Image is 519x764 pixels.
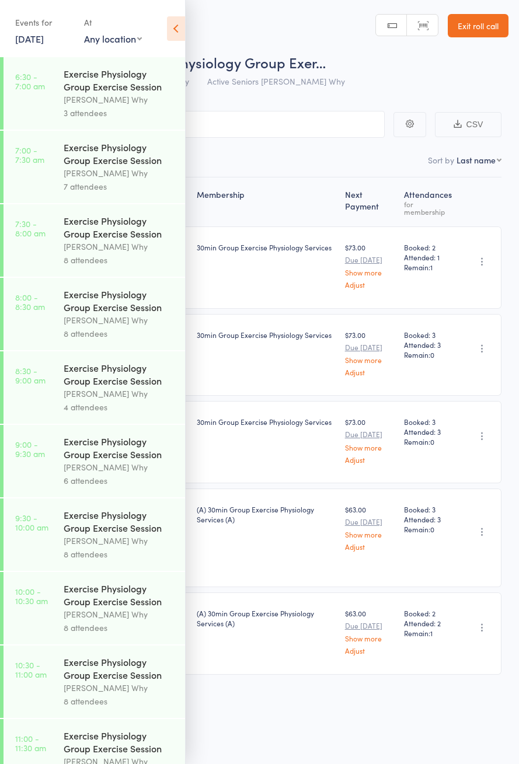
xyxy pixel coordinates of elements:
[404,524,454,534] span: Remain:
[64,508,175,534] div: Exercise Physiology Group Exercise Session
[64,67,175,93] div: Exercise Physiology Group Exercise Session
[207,75,345,87] span: Active Seniors [PERSON_NAME] Why
[15,660,47,679] time: 10:30 - 11:00 am
[64,461,175,474] div: [PERSON_NAME] Why
[84,13,142,32] div: At
[64,695,175,708] div: 8 attendees
[399,183,459,221] div: Atten­dances
[18,111,385,138] input: Search by name
[4,204,185,277] a: 7:30 -8:00 amExercise Physiology Group Exercise Session[PERSON_NAME] Why8 attendees
[64,729,175,755] div: Exercise Physiology Group Exercise Session
[404,427,454,437] span: Attended: 3
[428,154,454,166] label: Sort by
[64,141,175,166] div: Exercise Physiology Group Exercise Session
[404,417,454,427] span: Booked: 3
[64,534,175,547] div: [PERSON_NAME] Why
[404,252,454,262] span: Attended: 1
[435,112,501,137] button: CSV
[15,292,45,311] time: 8:00 - 8:30 am
[64,313,175,327] div: [PERSON_NAME] Why
[15,439,45,458] time: 9:00 - 9:30 am
[404,200,454,215] div: for membership
[15,219,46,238] time: 7:30 - 8:00 am
[64,547,175,561] div: 8 attendees
[64,361,175,387] div: Exercise Physiology Group Exercise Session
[192,183,340,221] div: Membership
[404,262,454,272] span: Remain:
[430,437,434,446] span: 0
[197,417,336,427] div: 30min Group Exercise Physiology Services
[197,504,336,524] div: (A) 30min Group Exercise Physiology Services (A)
[345,256,395,264] small: Due [DATE]
[340,183,400,221] div: Next Payment
[4,57,185,130] a: 6:30 -7:00 amExercise Physiology Group Exercise Session[PERSON_NAME] Why3 attendees
[345,417,395,463] div: $73.00
[404,242,454,252] span: Booked: 2
[15,32,44,45] a: [DATE]
[64,106,175,120] div: 3 attendees
[345,622,395,630] small: Due [DATE]
[4,278,185,350] a: 8:00 -8:30 amExercise Physiology Group Exercise Session[PERSON_NAME] Why8 attendees
[15,13,72,32] div: Events for
[345,518,395,526] small: Due [DATE]
[197,242,336,252] div: 30min Group Exercise Physiology Services
[64,435,175,461] div: Exercise Physiology Group Exercise Session
[4,646,185,718] a: 10:30 -11:00 amExercise Physiology Group Exercise Session[PERSON_NAME] Why8 attendees
[84,32,142,45] div: Any location
[116,53,326,72] span: Exercise Physiology Group Exer…
[15,72,45,90] time: 6:30 - 7:00 am
[430,262,433,272] span: 1
[345,531,395,538] a: Show more
[64,253,175,267] div: 8 attendees
[345,330,395,376] div: $73.00
[64,474,175,487] div: 6 attendees
[430,628,433,638] span: 1
[404,504,454,514] span: Booked: 3
[345,430,395,438] small: Due [DATE]
[345,242,395,288] div: $73.00
[345,268,395,276] a: Show more
[457,154,496,166] div: Last name
[345,647,395,654] a: Adjust
[4,131,185,203] a: 7:00 -7:30 amExercise Physiology Group Exercise Session[PERSON_NAME] Why7 attendees
[404,350,454,360] span: Remain:
[64,387,175,400] div: [PERSON_NAME] Why
[345,343,395,351] small: Due [DATE]
[345,456,395,463] a: Adjust
[404,608,454,618] span: Booked: 2
[448,14,508,37] a: Exit roll call
[15,145,44,164] time: 7:00 - 7:30 am
[64,240,175,253] div: [PERSON_NAME] Why
[15,513,48,532] time: 9:30 - 10:00 am
[15,587,48,605] time: 10:00 - 10:30 am
[64,608,175,621] div: [PERSON_NAME] Why
[64,621,175,634] div: 8 attendees
[345,608,395,654] div: $63.00
[64,180,175,193] div: 7 attendees
[345,444,395,451] a: Show more
[4,425,185,497] a: 9:00 -9:30 amExercise Physiology Group Exercise Session[PERSON_NAME] Why6 attendees
[64,327,175,340] div: 8 attendees
[345,504,395,550] div: $63.00
[345,281,395,288] a: Adjust
[404,340,454,350] span: Attended: 3
[404,330,454,340] span: Booked: 3
[64,655,175,681] div: Exercise Physiology Group Exercise Session
[15,734,46,752] time: 11:00 - 11:30 am
[404,628,454,638] span: Remain:
[430,350,434,360] span: 0
[345,368,395,376] a: Adjust
[345,634,395,642] a: Show more
[64,214,175,240] div: Exercise Physiology Group Exercise Session
[64,93,175,106] div: [PERSON_NAME] Why
[404,514,454,524] span: Attended: 3
[4,498,185,571] a: 9:30 -10:00 amExercise Physiology Group Exercise Session[PERSON_NAME] Why8 attendees
[4,572,185,644] a: 10:00 -10:30 amExercise Physiology Group Exercise Session[PERSON_NAME] Why8 attendees
[404,618,454,628] span: Attended: 2
[197,608,336,628] div: (A) 30min Group Exercise Physiology Services (A)
[15,366,46,385] time: 8:30 - 9:00 am
[64,166,175,180] div: [PERSON_NAME] Why
[345,543,395,550] a: Adjust
[4,351,185,424] a: 8:30 -9:00 amExercise Physiology Group Exercise Session[PERSON_NAME] Why4 attendees
[64,400,175,414] div: 4 attendees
